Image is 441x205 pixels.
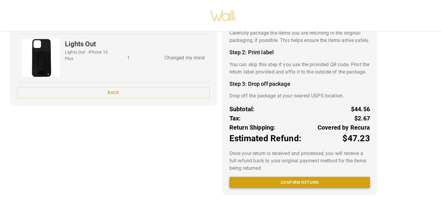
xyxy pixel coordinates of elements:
p: $2.67 [354,114,370,123]
p: Once your return is received and processed, you will receive a full refund back to your original ... [229,150,370,172]
p: Changed my mind [164,54,205,62]
p: Lights Out - iPhone 16 Plus [65,49,117,62]
p: Tax: [229,114,241,123]
button: Confirm return [229,177,370,188]
p: Drop off the package at your nearest USPS location. [229,92,370,100]
p: 1 [127,54,155,62]
p: Return Shipping: [229,123,276,132]
p: You can skip this step if you use the provided QR code. Print the return label provided and affix... [229,61,370,76]
h4: Step 3: Drop off package [229,81,370,87]
p: Lights Out [65,39,117,49]
p: $47.23 [342,132,370,145]
p: Estimated Refund: [229,132,301,145]
img: walli-inc.myshopify.com [210,2,236,29]
h4: Step 2: Print label [229,49,370,56]
button: Back [17,87,210,98]
p: Carefully package the items you are returning in the original packaging, if possible. This helps ... [229,29,370,44]
p: Covered by Recura [318,123,370,132]
p: $44.56 [351,104,370,114]
p: Subtotal: [229,104,255,114]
